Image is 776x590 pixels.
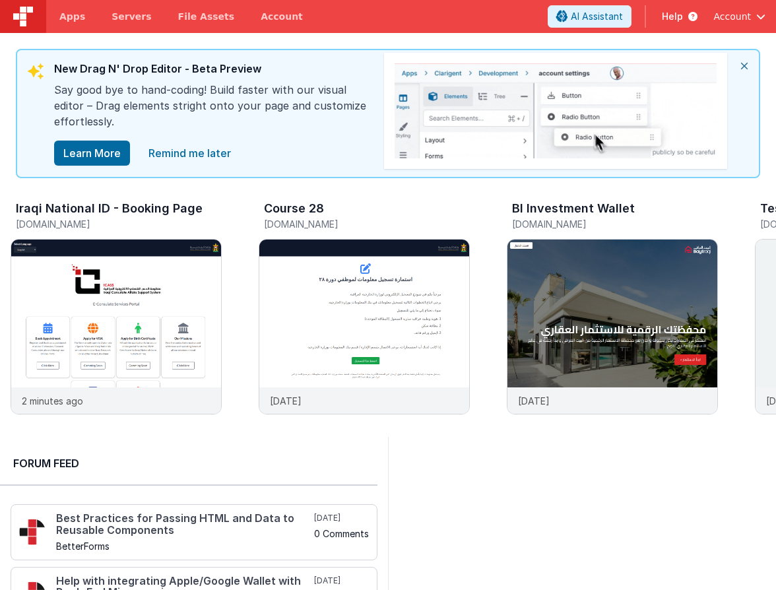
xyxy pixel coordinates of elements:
[141,140,239,166] a: close
[54,82,371,140] div: Say good bye to hand-coding! Build faster with our visual editor – Drag elements stright onto you...
[59,10,85,23] span: Apps
[571,10,623,23] span: AI Assistant
[270,394,302,408] p: [DATE]
[112,10,151,23] span: Servers
[730,50,759,82] i: close
[713,10,765,23] button: Account
[662,10,683,23] span: Help
[56,541,311,551] h5: BetterForms
[54,141,130,166] button: Learn More
[13,455,364,471] h2: Forum Feed
[178,10,235,23] span: File Assets
[512,219,718,229] h5: [DOMAIN_NAME]
[264,219,470,229] h5: [DOMAIN_NAME]
[16,219,222,229] h5: [DOMAIN_NAME]
[518,394,550,408] p: [DATE]
[19,519,46,545] img: 295_2.png
[314,575,369,586] h5: [DATE]
[11,504,377,560] a: Best Practices for Passing HTML and Data to Reusable Components BetterForms [DATE] 0 Comments
[16,202,203,215] h3: Iraqi National ID - Booking Page
[548,5,631,28] button: AI Assistant
[264,202,324,215] h3: Course 28
[54,61,371,82] div: New Drag N' Drop Editor - Beta Preview
[56,513,311,536] h4: Best Practices for Passing HTML and Data to Reusable Components
[512,202,635,215] h3: BI Investment Wallet
[713,10,751,23] span: Account
[314,529,369,539] h5: 0 Comments
[314,513,369,523] h5: [DATE]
